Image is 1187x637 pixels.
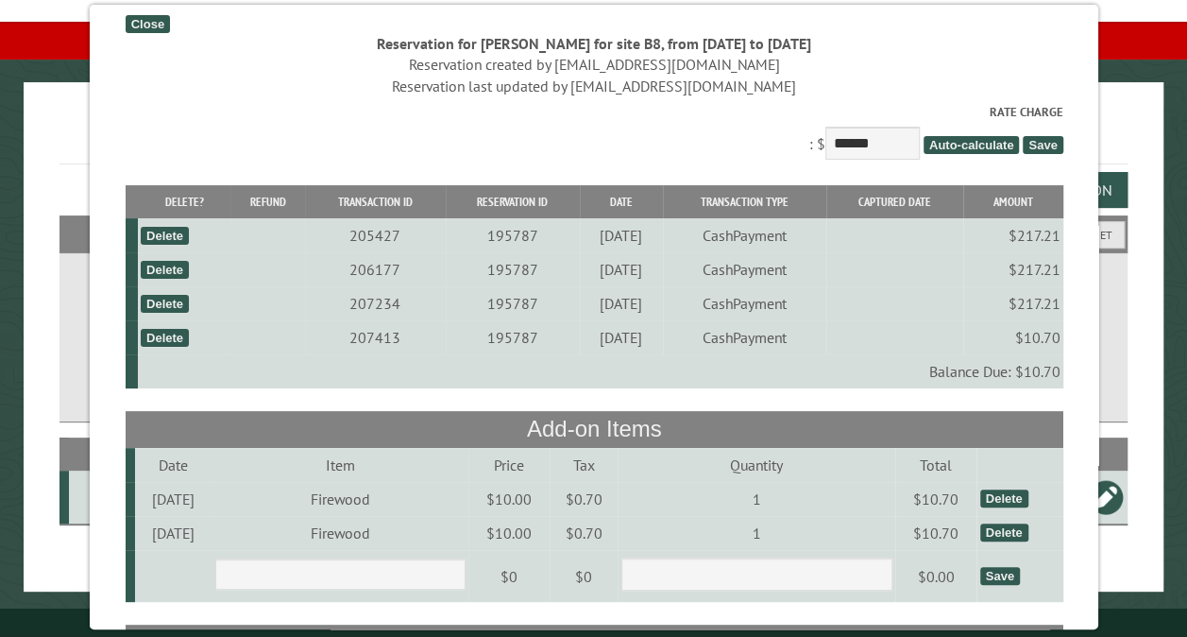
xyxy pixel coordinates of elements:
[445,252,579,286] td: 195787
[76,488,129,507] div: B8
[212,448,467,482] td: Item
[134,448,212,482] td: Date
[445,320,579,354] td: 195787
[212,482,467,516] td: Firewood
[59,215,1128,251] h2: Filters
[304,218,445,252] td: 205427
[662,185,825,218] th: Transaction Type
[212,516,467,550] td: Firewood
[125,411,1062,447] th: Add-on Items
[550,516,618,550] td: $0.70
[125,76,1062,96] div: Reservation last updated by [EMAIL_ADDRESS][DOMAIN_NAME]
[618,482,894,516] td: 1
[618,516,894,550] td: 1
[963,320,1063,354] td: $10.70
[125,54,1062,75] div: Reservation created by [EMAIL_ADDRESS][DOMAIN_NAME]
[923,136,1019,154] span: Auto-calculate
[59,112,1128,164] h1: Reservations
[140,329,188,347] div: Delete
[825,185,962,218] th: Captured Date
[1023,136,1062,154] span: Save
[304,286,445,320] td: 207234
[69,438,132,471] th: Site
[579,218,662,252] td: [DATE]
[894,448,976,482] td: Total
[467,550,550,603] td: $0
[979,524,1027,542] div: Delete
[125,103,1062,164] div: : $
[550,550,618,603] td: $0
[579,185,662,218] th: Date
[125,33,1062,54] div: Reservation for [PERSON_NAME] for site B8, from [DATE] to [DATE]
[304,185,445,218] th: Transaction ID
[579,320,662,354] td: [DATE]
[134,516,212,550] td: [DATE]
[134,482,212,516] td: [DATE]
[550,448,618,482] td: Tax
[662,286,825,320] td: CashPayment
[894,550,976,603] td: $0.00
[579,252,662,286] td: [DATE]
[445,218,579,252] td: 195787
[579,286,662,320] td: [DATE]
[230,185,304,218] th: Refund
[125,15,169,33] div: Close
[963,286,1063,320] td: $217.21
[894,482,976,516] td: $10.70
[140,227,188,245] div: Delete
[467,482,550,516] td: $10.00
[467,448,550,482] td: Price
[467,516,550,550] td: $10.00
[662,320,825,354] td: CashPayment
[963,252,1063,286] td: $217.21
[963,218,1063,252] td: $217.21
[137,354,1062,388] td: Balance Due: $10.70
[137,185,230,218] th: Delete?
[963,185,1063,218] th: Amount
[445,286,579,320] td: 195787
[979,490,1027,508] div: Delete
[550,482,618,516] td: $0.70
[662,252,825,286] td: CashPayment
[304,320,445,354] td: 207413
[125,103,1062,121] label: Rate Charge
[304,252,445,286] td: 206177
[979,567,1019,585] div: Save
[618,448,894,482] td: Quantity
[140,295,188,313] div: Delete
[445,185,579,218] th: Reservation ID
[894,516,976,550] td: $10.70
[140,261,188,279] div: Delete
[662,218,825,252] td: CashPayment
